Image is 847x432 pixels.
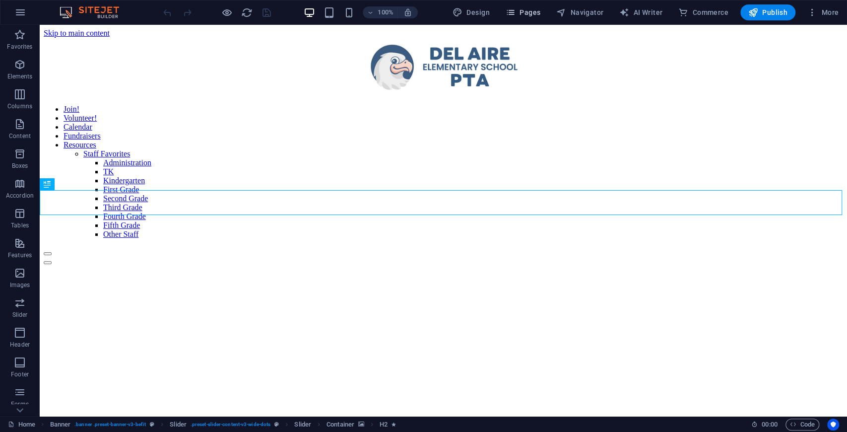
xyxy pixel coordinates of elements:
p: Header [10,341,30,349]
p: Accordion [6,192,34,200]
span: : [769,421,770,428]
p: Elements [7,72,33,80]
span: Code [790,419,815,431]
button: Navigator [552,4,607,20]
button: Click here to leave preview mode and continue editing [221,6,233,18]
span: More [807,7,839,17]
h6: Session time [751,419,778,431]
span: Pages [506,7,540,17]
h6: 100% [378,6,393,18]
span: Click to select. Double-click to edit [50,419,71,431]
span: Click to select. Double-click to edit [326,419,354,431]
p: Tables [11,221,29,229]
span: Design [453,7,490,17]
button: More [803,4,843,20]
p: Footer [11,370,29,378]
div: Design (Ctrl+Alt+Y) [449,4,494,20]
button: Publish [740,4,795,20]
span: Click to select. Double-click to edit [170,419,187,431]
span: . banner .preset-banner-v3-befit [74,419,146,431]
button: AI Writer [615,4,666,20]
a: Click to cancel selection. Double-click to open Pages [8,419,35,431]
span: . preset-slider-content-v3-wide-dots [191,419,270,431]
i: Element contains an animation [391,422,396,427]
button: 100% [363,6,398,18]
i: This element contains a background [358,422,364,427]
span: AI Writer [619,7,662,17]
img: Editor Logo [57,6,131,18]
button: Usercentrics [827,419,839,431]
button: Code [785,419,819,431]
p: Images [10,281,30,289]
p: Content [9,132,31,140]
a: Skip to main content [4,4,70,12]
p: Features [8,251,32,259]
i: This element is a customizable preset [274,422,279,427]
span: Click to select. Double-click to edit [380,419,388,431]
p: Slider [12,311,28,319]
span: Navigator [556,7,603,17]
i: Reload page [241,7,253,18]
p: Forms [11,400,29,408]
p: Boxes [12,162,28,170]
i: This element is a customizable preset [150,422,154,427]
span: Click to select. Double-click to edit [294,419,311,431]
span: 00 00 [762,419,777,431]
button: reload [241,6,253,18]
p: Favorites [7,43,32,51]
p: Columns [7,102,32,110]
span: Commerce [678,7,728,17]
nav: breadcrumb [50,419,396,431]
button: Commerce [674,4,732,20]
span: Publish [748,7,787,17]
button: Pages [502,4,544,20]
button: Design [449,4,494,20]
i: On resize automatically adjust zoom level to fit chosen device. [403,8,412,17]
